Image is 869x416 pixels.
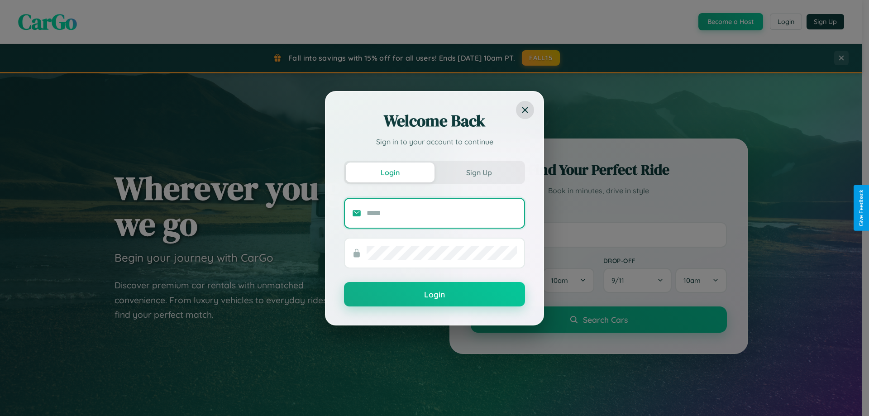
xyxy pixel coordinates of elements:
[434,163,523,182] button: Sign Up
[344,282,525,306] button: Login
[344,110,525,132] h2: Welcome Back
[344,136,525,147] p: Sign in to your account to continue
[858,190,864,226] div: Give Feedback
[346,163,434,182] button: Login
